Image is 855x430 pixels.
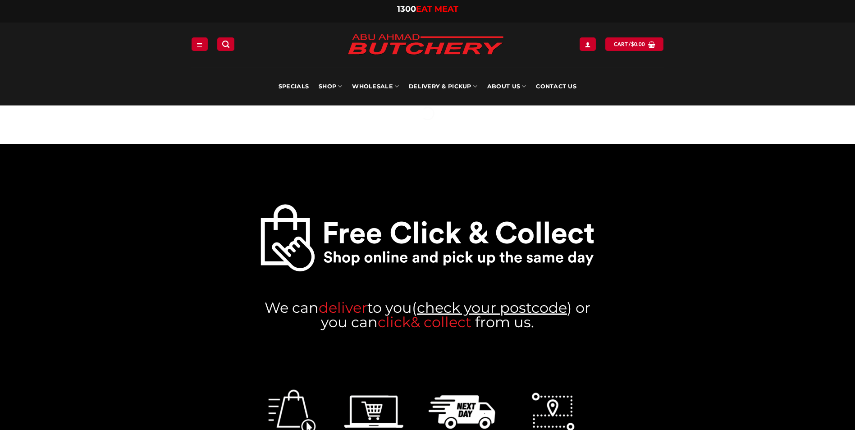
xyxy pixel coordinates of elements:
a: Delivery & Pickup [409,68,477,105]
span: $ [631,40,634,48]
a: Login [580,37,596,50]
a: Menu [192,37,208,50]
a: SHOP [319,68,342,105]
a: 1300EAT MEAT [397,4,458,14]
a: Contact Us [536,68,576,105]
span: deliver [319,298,367,316]
a: check your postcode [417,298,567,316]
a: deliverto you [319,298,412,316]
a: Abu-Ahmad-Butchery-Sydney-Online-Halal-Butcher-click and collect your meat punchbowl [260,203,595,272]
img: Abu Ahmad Butchery [340,28,511,62]
bdi: 0.00 [631,41,645,47]
a: click [378,313,411,330]
a: & colle [411,313,457,330]
a: Wholesale [352,68,399,105]
h3: We can ( ) or you can from us. [260,300,595,329]
a: Search [217,37,234,50]
span: 1300 [397,4,416,14]
span: Cart / [614,40,645,48]
a: View cart [605,37,663,50]
a: About Us [487,68,526,105]
a: ct [457,313,471,330]
span: EAT MEAT [416,4,458,14]
img: Abu Ahmad Butchery Punchbowl [260,203,595,272]
a: Specials [279,68,309,105]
